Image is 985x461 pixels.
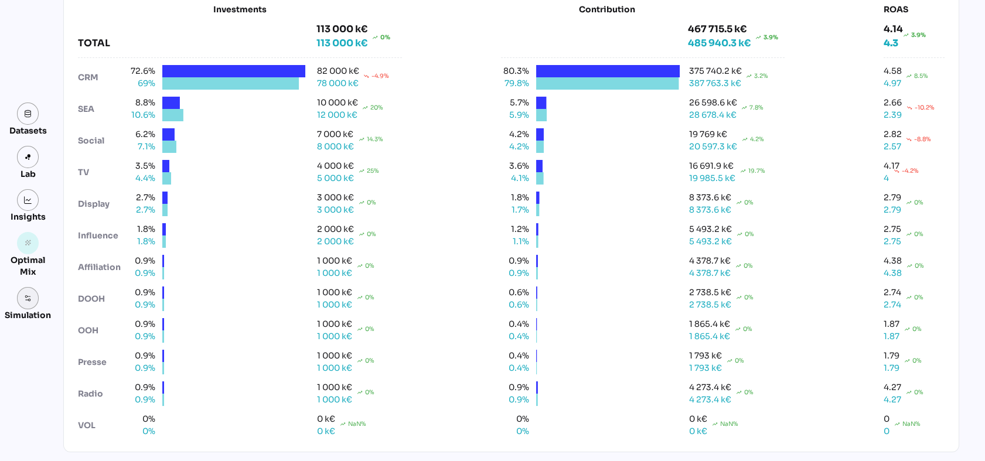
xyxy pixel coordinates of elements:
div: Influence [78,230,127,242]
span: 2.7% [127,192,155,204]
div: 1.79 [884,350,899,362]
i: trending_up [906,263,912,269]
img: graph.svg [24,196,32,204]
div: 3.2% [754,71,768,80]
div: Lab [15,168,41,180]
i: trending_up [359,231,364,237]
div: 4 000 k€ [317,160,354,172]
span: 0% [127,425,155,438]
div: VOL [78,419,127,432]
div: 0% [367,198,376,207]
div: 1 000 k€ [317,286,352,299]
div: 0% [365,356,374,365]
i: trending_up [357,358,363,364]
div: 19.7% [748,166,765,175]
div: 387 763.3 k€ [689,77,741,90]
i: trending_up [735,326,741,332]
div: 0% [914,198,923,207]
div: Contribution [530,4,683,15]
span: 1.8% [501,192,529,204]
i: trending_up [359,200,364,206]
div: 8 000 k€ [317,141,354,153]
i: trending_down [906,136,912,142]
span: 7.1% [127,141,155,153]
div: 7.8% [749,103,764,112]
i: trending_up [736,390,742,395]
div: NaN% [902,419,921,428]
div: 1 000 k€ [317,267,352,279]
div: 1 865.4 k€ [689,330,730,343]
div: 0% [744,388,754,397]
i: trending_up [340,421,346,427]
div: 0% [914,230,923,238]
div: 4.38 [884,267,902,279]
div: 5 493.2 k€ [689,223,732,235]
div: NaN% [348,419,366,428]
i: trending_up [359,168,364,174]
div: 2 000 k€ [317,223,354,235]
div: 1 793 k€ [689,350,722,362]
span: 1.8% [127,235,155,248]
span: 4.1% [501,172,529,185]
div: 0% [744,261,753,270]
div: 2 738.5 k€ [689,286,731,299]
span: 0.4% [501,350,529,362]
span: 0.4% [501,330,529,343]
div: 7 000 k€ [317,128,353,141]
div: 5 493.2 k€ [689,235,732,248]
div: Social [78,135,127,147]
div: TV [78,166,127,179]
div: 0 k€ [689,425,707,438]
div: 2.75 [884,223,901,235]
i: trending_up [736,295,742,300]
i: trending_up [755,35,761,40]
i: trending_up [736,200,742,206]
div: 2.66 [884,97,902,109]
div: 20 597.3 k€ [689,141,737,153]
div: 1 000 k€ [317,381,352,394]
i: trending_up [746,73,752,79]
i: trending_down [894,168,899,174]
div: Display [78,198,127,210]
div: 3 000 k€ [317,192,354,204]
div: 2.79 [884,192,901,204]
div: 1.79 [884,362,899,374]
div: 26 598.6 k€ [689,97,737,109]
span: 0% [501,413,529,425]
div: Radio [78,388,127,400]
span: 6.2% [127,128,155,141]
div: 1 000 k€ [317,299,352,311]
div: 2.39 [884,109,902,121]
i: trending_up [735,263,741,269]
img: data.svg [24,110,32,118]
div: 19 769 k€ [689,128,727,141]
div: 375 740.2 k€ [689,65,742,77]
div: 1.87 [884,318,899,330]
div: 2.79 [884,204,901,216]
span: 1.2% [501,223,529,235]
div: 4 273.4 k€ [689,394,731,406]
span: 79.8% [501,77,529,90]
span: 0.9% [501,394,529,406]
div: SEA [78,103,127,115]
div: Datasets [9,125,47,136]
div: 4.97 [884,77,901,90]
i: trending_up [894,421,900,427]
div: 0% [745,230,754,238]
span: 1.8% [127,223,155,235]
div: 0% [365,293,374,302]
div: 3 000 k€ [317,204,354,216]
span: 0.6% [501,299,529,311]
span: 1.1% [501,235,529,248]
span: 3.6% [501,160,529,172]
span: 0.9% [501,255,529,267]
div: 1 000 k€ [317,350,352,362]
div: 0% [915,261,924,270]
div: 0% [914,293,923,302]
div: 8 373.6 k€ [689,204,731,216]
div: 1 000 k€ [317,330,352,343]
div: 16 691.9 k€ [689,160,734,172]
div: 4 273.4 k€ [689,381,731,394]
i: trending_up [359,136,364,142]
div: Simulation [5,309,51,321]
